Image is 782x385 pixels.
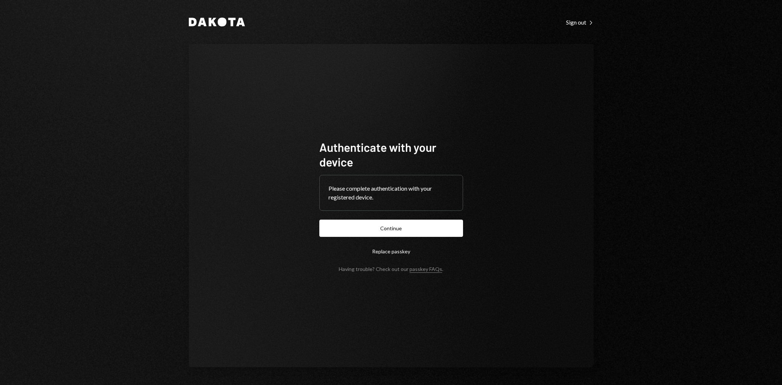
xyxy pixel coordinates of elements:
a: Sign out [566,18,594,26]
h1: Authenticate with your device [319,140,463,169]
button: Continue [319,220,463,237]
div: Please complete authentication with your registered device. [328,184,454,202]
a: passkey FAQs [410,266,442,273]
div: Sign out [566,19,594,26]
div: Having trouble? Check out our . [339,266,443,272]
button: Replace passkey [319,243,463,260]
